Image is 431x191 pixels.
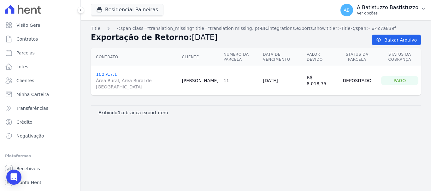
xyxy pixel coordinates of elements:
b: 1 [117,110,121,115]
span: [DATE] [192,33,217,42]
td: 11 [221,66,261,95]
td: [DATE] [260,66,304,95]
p: A Batistuzzo Bastistuzzo [357,4,418,11]
th: Data de Vencimento [260,48,304,66]
a: Parcelas [3,47,78,59]
p: Ver opções [357,11,418,16]
div: Open Intercom Messenger [6,170,21,185]
td: [PERSON_NAME] [179,66,221,95]
span: AB [344,8,350,12]
a: Recebíveis [3,162,78,175]
span: Área Rural, Área Rural de [GEOGRAPHIC_DATA] [96,77,177,90]
a: Visão Geral [3,19,78,31]
th: Status da Parcela [336,48,379,66]
th: Cliente [179,48,221,66]
a: <span class="translation_missing" title="translation missing: pt-BR.integrations.exports.show.tit... [117,25,396,32]
span: Recebíveis [16,166,40,172]
a: Crédito [3,116,78,128]
span: Conta Hent [16,179,41,186]
nav: Breadcrumb [91,25,421,32]
span: Minha Carteira [16,91,49,98]
span: Transferências [16,105,48,111]
a: Clientes [3,74,78,87]
div: Pago [381,76,418,85]
a: Baixar Arquivo [372,35,421,45]
a: Transferências [3,102,78,115]
div: Plataformas [5,152,75,160]
a: Negativação [3,130,78,142]
span: Clientes [16,77,34,84]
h2: Exportação de Retorno: [91,32,362,43]
th: Status da Cobrança [379,48,421,66]
span: Lotes [16,64,28,70]
th: Número da Parcela [221,48,261,66]
a: 100.A.7.1Área Rural, Área Rural de [GEOGRAPHIC_DATA] [96,72,177,90]
span: Crédito [16,119,32,125]
a: Contratos [3,33,78,45]
a: Title [91,25,100,32]
button: Residencial Paineiras [91,4,163,16]
a: Minha Carteira [3,88,78,101]
div: Depositado [338,76,376,85]
span: Contratos [16,36,38,42]
th: Valor devido [304,48,336,66]
button: AB A Batistuzzo Bastistuzzo Ver opções [335,1,431,19]
th: Contrato [91,48,179,66]
span: Visão Geral [16,22,42,28]
td: R$ 8.018,75 [304,66,336,95]
span: translation missing: pt-BR.integrations.exports.index.title [91,26,100,31]
a: Conta Hent [3,176,78,189]
span: Parcelas [16,50,35,56]
span: Negativação [16,133,44,139]
p: Exibindo cobranca export item [98,110,168,116]
a: Lotes [3,60,78,73]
